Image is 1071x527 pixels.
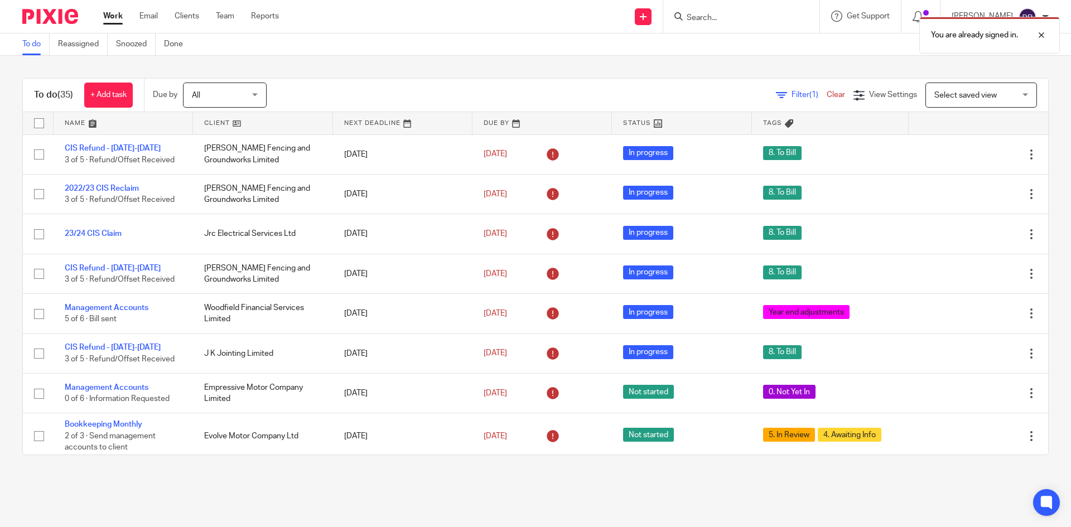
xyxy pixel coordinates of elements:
span: Tags [763,120,782,126]
a: Reassigned [58,33,108,55]
td: Woodfield Financial Services Limited [193,294,332,333]
a: 23/24 CIS Claim [65,230,122,238]
td: [PERSON_NAME] Fencing and Groundworks Limited [193,254,332,293]
span: [DATE] [484,270,507,278]
span: Select saved view [934,91,997,99]
a: Bookkeeping Monthly [65,420,142,428]
a: Snoozed [116,33,156,55]
a: 2022/23 CIS Reclaim [65,185,139,192]
span: [DATE] [484,350,507,357]
td: [DATE] [333,134,472,174]
img: svg%3E [1019,8,1036,26]
span: 8. To Bill [763,146,802,160]
td: Empressive Motor Company Limited [193,374,332,413]
td: [DATE] [333,374,472,413]
span: Not started [623,385,674,399]
a: To do [22,33,50,55]
span: 8. To Bill [763,265,802,279]
span: Not started [623,428,674,442]
span: [DATE] [484,310,507,317]
span: [DATE] [484,230,507,238]
td: J K Jointing Limited [193,333,332,373]
p: You are already signed in. [931,30,1018,41]
td: Evolve Motor Company Ltd [193,413,332,459]
td: [DATE] [333,294,472,333]
a: Clients [175,11,199,22]
span: [DATE] [484,151,507,158]
span: 2 of 3 · Send management accounts to client [65,432,156,452]
span: 8. To Bill [763,186,802,200]
span: 8. To Bill [763,345,802,359]
td: [PERSON_NAME] Fencing and Groundworks Limited [193,174,332,214]
td: Jrc Electrical Services Ltd [193,214,332,254]
span: 5. In Review [763,428,815,442]
td: [DATE] [333,214,472,254]
img: Pixie [22,9,78,24]
span: In progress [623,345,673,359]
a: Team [216,11,234,22]
span: (35) [57,90,73,99]
span: In progress [623,226,673,240]
a: CIS Refund - [DATE]-[DATE] [65,344,161,351]
span: [DATE] [484,432,507,440]
a: Done [164,33,191,55]
a: Reports [251,11,279,22]
p: Due by [153,89,177,100]
a: Work [103,11,123,22]
span: All [192,91,200,99]
span: In progress [623,186,673,200]
span: 8. To Bill [763,226,802,240]
span: In progress [623,305,673,319]
span: In progress [623,265,673,279]
span: 0 of 6 · Information Requested [65,395,170,403]
span: 4. Awaiting Info [818,428,881,442]
span: [DATE] [484,389,507,397]
span: 5 of 6 · Bill sent [65,316,117,323]
a: + Add task [84,83,133,108]
td: [DATE] [333,174,472,214]
span: 0. Not Yet In [763,385,816,399]
a: CIS Refund - [DATE]-[DATE] [65,144,161,152]
span: 3 of 5 · Refund/Offset Received [65,275,175,283]
span: 3 of 5 · Refund/Offset Received [65,355,175,363]
td: [DATE] [333,413,472,459]
a: CIS Refund - [DATE]-[DATE] [65,264,161,272]
span: Year end adjustments [763,305,850,319]
td: [DATE] [333,333,472,373]
span: [DATE] [484,190,507,198]
a: Email [139,11,158,22]
span: Filter [792,91,827,99]
span: 3 of 5 · Refund/Offset Received [65,196,175,204]
span: View Settings [869,91,917,99]
a: Management Accounts [65,384,148,391]
a: Clear [827,91,845,99]
span: In progress [623,146,673,160]
a: Management Accounts [65,304,148,312]
span: (1) [809,91,818,99]
span: 3 of 5 · Refund/Offset Received [65,156,175,164]
td: [DATE] [333,254,472,293]
td: [PERSON_NAME] Fencing and Groundworks Limited [193,134,332,174]
h1: To do [34,89,73,101]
